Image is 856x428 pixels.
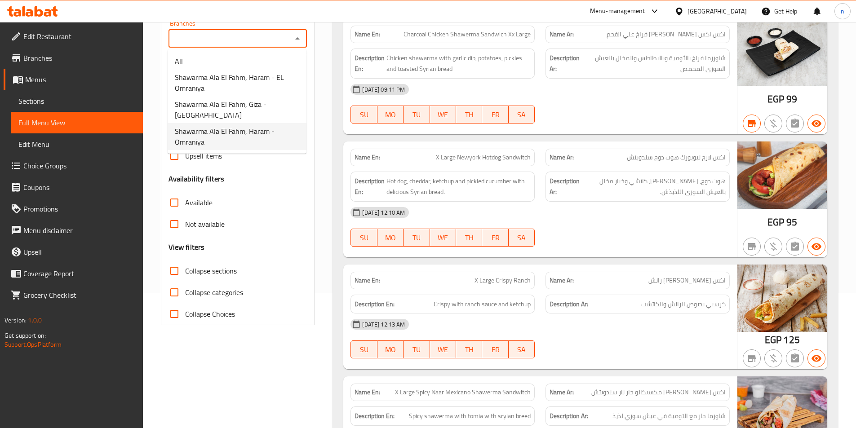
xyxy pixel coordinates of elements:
[355,176,385,198] strong: Description En:
[807,349,825,367] button: Available
[355,231,373,244] span: SU
[591,388,726,397] span: اكس [PERSON_NAME] مكسيكانو حار نار سندويتش
[460,231,479,244] span: TH
[169,174,225,184] h3: Availability filters
[550,388,574,397] strong: Name Ar:
[486,343,505,356] span: FR
[23,225,136,236] span: Menu disclaimer
[767,213,784,231] span: EGP
[434,343,452,356] span: WE
[436,153,531,162] span: X Large Newyork Hotdog Sandwitch
[581,176,726,198] span: هوت دوج، شيدر، كاتشي وخيار مخلل بالعيش السوري اللذيذش.
[550,153,574,162] strong: Name Ar:
[607,30,726,39] span: اكس اكس [PERSON_NAME] فراخ علي الفحم
[512,343,531,356] span: SA
[4,314,27,326] span: Version:
[475,276,531,285] span: X Large Crispy Ranch
[395,388,531,397] span: X Large Spicy Naar Mexicano Shawerma Sandwitch
[430,229,456,247] button: WE
[4,155,143,176] a: Choice Groups
[786,213,797,231] span: 95
[4,47,143,69] a: Branches
[743,115,761,132] button: Branch specific item
[486,231,505,244] span: FR
[512,231,531,244] span: SA
[23,182,136,193] span: Coupons
[4,26,143,47] a: Edit Restaurant
[550,410,588,422] strong: Description Ar:
[355,276,380,285] strong: Name En:
[355,343,373,356] span: SU
[359,85,408,94] span: [DATE] 09:11 PM
[185,197,213,208] span: Available
[687,6,747,16] div: [GEOGRAPHIC_DATA]
[23,31,136,42] span: Edit Restaurant
[4,198,143,220] a: Promotions
[355,299,395,310] strong: Description En:
[175,99,299,120] span: Shawarma Ala El Fahm, Giza - [GEOGRAPHIC_DATA]
[641,299,726,310] span: كرسبي بصوص الرانش والكاتشب
[482,229,508,247] button: FR
[550,53,581,75] strong: Description Ar:
[786,349,804,367] button: Not has choices
[460,343,479,356] span: TH
[404,106,430,124] button: TU
[23,160,136,171] span: Choice Groups
[765,331,781,349] span: EGP
[460,108,479,121] span: TH
[404,340,430,358] button: TU
[355,410,395,422] strong: Description En:
[807,238,825,256] button: Available
[11,112,143,133] a: Full Menu View
[509,106,535,124] button: SA
[185,265,237,276] span: Collapse sections
[764,349,782,367] button: Purchased item
[4,220,143,241] a: Menu disclaimer
[434,299,531,310] span: Crispy with ranch sauce and ketchup
[512,108,531,121] span: SA
[407,343,426,356] span: TU
[169,242,205,252] h3: View filters
[381,231,400,244] span: MO
[4,176,143,198] a: Coupons
[4,263,143,284] a: Coverage Report
[355,153,380,162] strong: Name En:
[737,141,827,209] img: %D8%A8%D8%B1%D8%A7%D8%AA%D8%A7_%D9%87%D9%88%D8%AA_%D8%AF%D9%88%D8%AC63830727080463854683886303910...
[175,72,299,93] span: Shawarma Ala El Fahm, Haram - EL Omraniya
[434,108,452,121] span: WE
[18,117,136,128] span: Full Menu View
[4,339,62,350] a: Support.OpsPlatform
[509,229,535,247] button: SA
[25,74,136,85] span: Menus
[743,238,761,256] button: Not branch specific item
[4,241,143,263] a: Upsell
[767,90,784,108] span: EGP
[407,231,426,244] span: TU
[377,229,404,247] button: MO
[11,90,143,112] a: Sections
[737,265,827,332] img: 1638435820438089425638546841234161868.png
[291,32,304,45] button: Close
[381,108,400,121] span: MO
[550,176,580,198] strong: Description Ar:
[185,150,222,161] span: Upsell items
[612,410,726,422] span: شاورما حار مع التومية في عيش سوري لذيذ
[590,6,645,17] div: Menu-management
[582,53,725,75] span: شاوررما فراخ بالثومية وبالبطاطس والمخلل بالعيش السوري المحمص
[430,106,456,124] button: WE
[23,203,136,214] span: Promotions
[355,108,373,121] span: SU
[737,18,827,86] img: 2023_1_4_Talabat_IraqErbi638479478174680789.jpg
[404,229,430,247] button: TU
[175,56,183,66] span: All
[18,96,136,106] span: Sections
[185,287,243,298] span: Collapse categories
[456,106,482,124] button: TH
[28,314,42,326] span: 1.0.0
[786,238,804,256] button: Not has choices
[550,276,574,285] strong: Name Ar:
[434,231,452,244] span: WE
[4,284,143,306] a: Grocery Checklist
[407,108,426,121] span: TU
[350,229,377,247] button: SU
